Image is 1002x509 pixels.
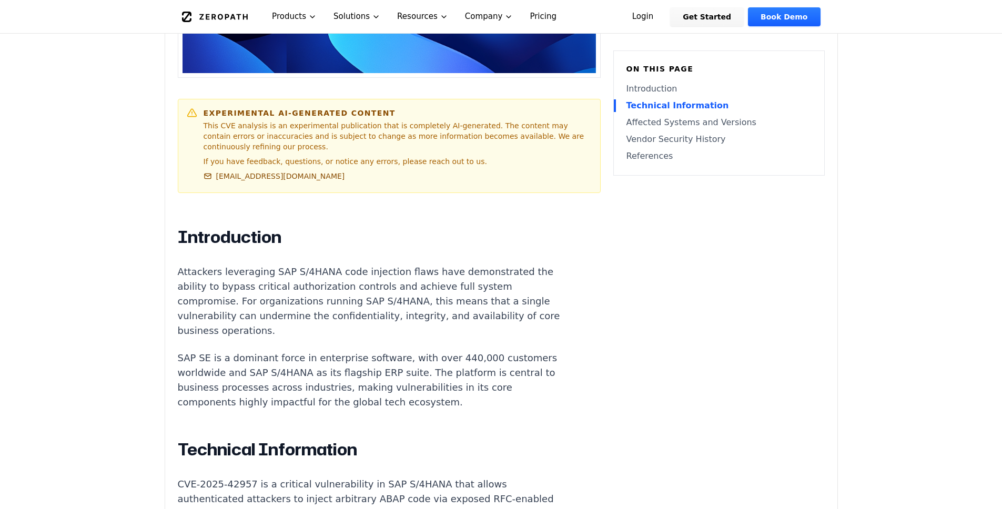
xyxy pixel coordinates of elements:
a: Book Demo [748,7,820,26]
p: SAP SE is a dominant force in enterprise software, with over 440,000 customers worldwide and SAP ... [178,351,569,410]
a: Technical Information [626,99,812,112]
h6: On this page [626,64,812,74]
a: [EMAIL_ADDRESS][DOMAIN_NAME] [204,171,345,181]
p: This CVE analysis is an experimental publication that is completely AI-generated. The content may... [204,120,592,152]
a: References [626,150,812,162]
a: Vendor Security History [626,133,812,146]
h2: Technical Information [178,439,569,460]
a: Get Started [670,7,744,26]
a: Login [620,7,666,26]
a: Affected Systems and Versions [626,116,812,129]
p: If you have feedback, questions, or notice any errors, please reach out to us. [204,156,592,167]
a: Introduction [626,83,812,95]
h2: Introduction [178,227,569,248]
p: Attackers leveraging SAP S/4HANA code injection flaws have demonstrated the ability to bypass cri... [178,264,569,338]
h6: Experimental AI-Generated Content [204,108,592,118]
